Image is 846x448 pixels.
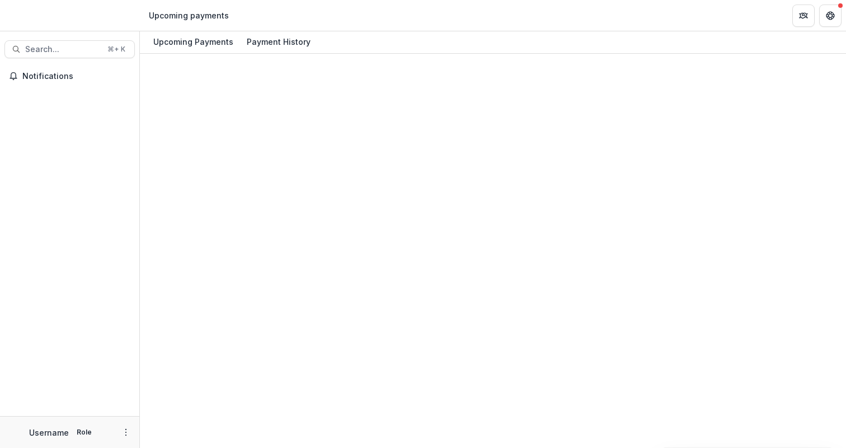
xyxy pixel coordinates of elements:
[149,10,229,21] div: Upcoming payments
[29,427,69,438] p: Username
[149,31,238,53] a: Upcoming Payments
[22,72,130,81] span: Notifications
[25,45,101,54] span: Search...
[792,4,815,27] button: Partners
[73,427,95,437] p: Role
[242,31,315,53] a: Payment History
[149,34,238,50] div: Upcoming Payments
[4,67,135,85] button: Notifications
[119,426,133,439] button: More
[819,4,842,27] button: Get Help
[4,40,135,58] button: Search...
[144,7,233,24] nav: breadcrumb
[242,34,315,50] div: Payment History
[105,43,128,55] div: ⌘ + K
